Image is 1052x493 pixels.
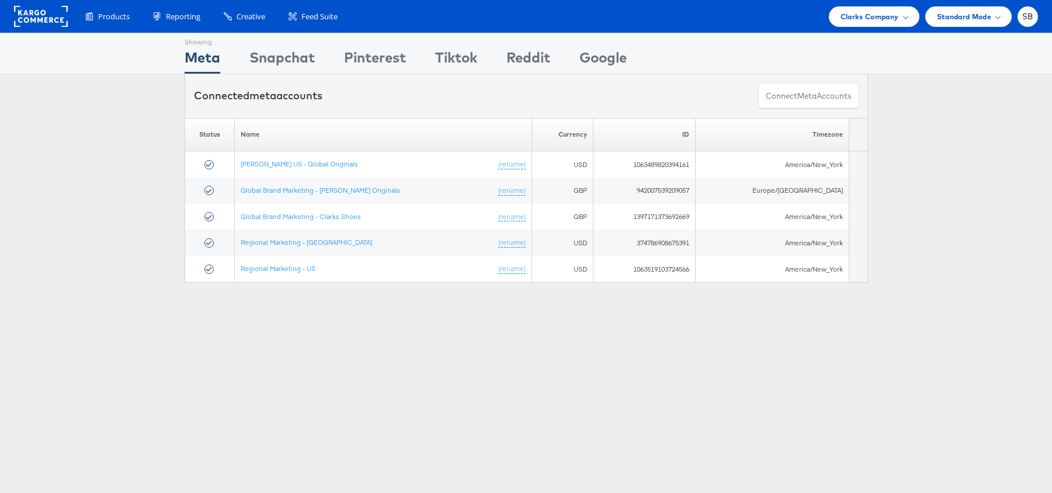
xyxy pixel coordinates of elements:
span: Standard Mode [937,11,991,23]
td: USD [532,151,593,178]
div: Showing [185,33,220,47]
td: GBP [532,204,593,230]
span: Clarks Company [841,11,899,23]
th: Currency [532,118,593,151]
td: GBP [532,178,593,204]
th: Name [234,118,532,151]
td: 374786908675391 [593,230,696,256]
a: Global Brand Marketing - Clarks Shoes [241,212,361,221]
td: 1063519103724566 [593,256,696,282]
th: Status [185,118,234,151]
a: Regional Marketing - US [241,264,315,273]
a: (rename) [498,264,526,274]
span: Products [98,11,130,22]
a: Global Brand Marketing - [PERSON_NAME] Originals [241,186,400,195]
div: Tiktok [435,47,477,74]
a: (rename) [498,212,526,222]
td: 942007539209057 [593,178,696,204]
td: America/New_York [695,230,849,256]
button: ConnectmetaAccounts [758,83,859,109]
a: (rename) [498,238,526,248]
div: Snapchat [249,47,315,74]
div: Connected accounts [194,88,322,103]
div: Pinterest [344,47,406,74]
td: USD [532,256,593,282]
a: (rename) [498,186,526,196]
div: Google [579,47,627,74]
td: 1063489820394161 [593,151,696,178]
a: (rename) [498,159,526,169]
a: [PERSON_NAME] US - Global Originals [241,159,358,168]
td: America/New_York [695,151,849,178]
a: Regional Marketing - [GEOGRAPHIC_DATA] [241,238,372,246]
span: meta [797,91,817,102]
td: USD [532,230,593,256]
span: Creative [237,11,265,22]
th: ID [593,118,696,151]
td: 1397171373692669 [593,204,696,230]
th: Timezone [695,118,849,151]
td: America/New_York [695,256,849,282]
td: America/New_York [695,204,849,230]
span: meta [249,89,276,102]
div: Meta [185,47,220,74]
div: Reddit [506,47,550,74]
td: Europe/[GEOGRAPHIC_DATA] [695,178,849,204]
span: SB [1022,13,1033,20]
span: Reporting [166,11,200,22]
span: Feed Suite [301,11,338,22]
